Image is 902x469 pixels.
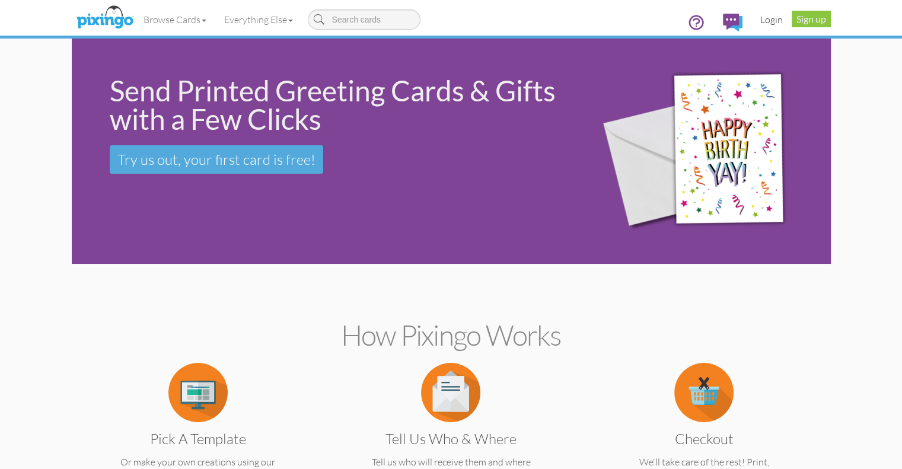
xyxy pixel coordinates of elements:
a: Browse Cards [135,5,215,34]
div: Send Printed Greeting Cards & Gifts with a Few Clicks [110,76,568,133]
span: Try us out, your first card is free! [117,151,315,168]
h3: Checkout [607,431,801,446]
img: item.alt [421,363,480,422]
a: Login [751,5,792,34]
input: Search cards [308,9,420,30]
h3: Tell us Who & Where [354,431,548,446]
a: Everything Else [215,5,302,34]
a: Sign up [792,11,831,27]
img: item.alt [674,363,734,422]
img: 942c5090-71ba-4bfc-9a92-ca782dcda692.png [584,42,827,261]
h3: Pick a Template [101,431,295,446]
img: item.alt [168,363,228,422]
a: Try us out, your first card is free! [110,145,323,174]
iframe: Chat [901,468,902,469]
img: comments.svg [723,14,742,31]
img: pixingo logo [74,3,136,33]
h2: How Pixingo works [93,320,810,351]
